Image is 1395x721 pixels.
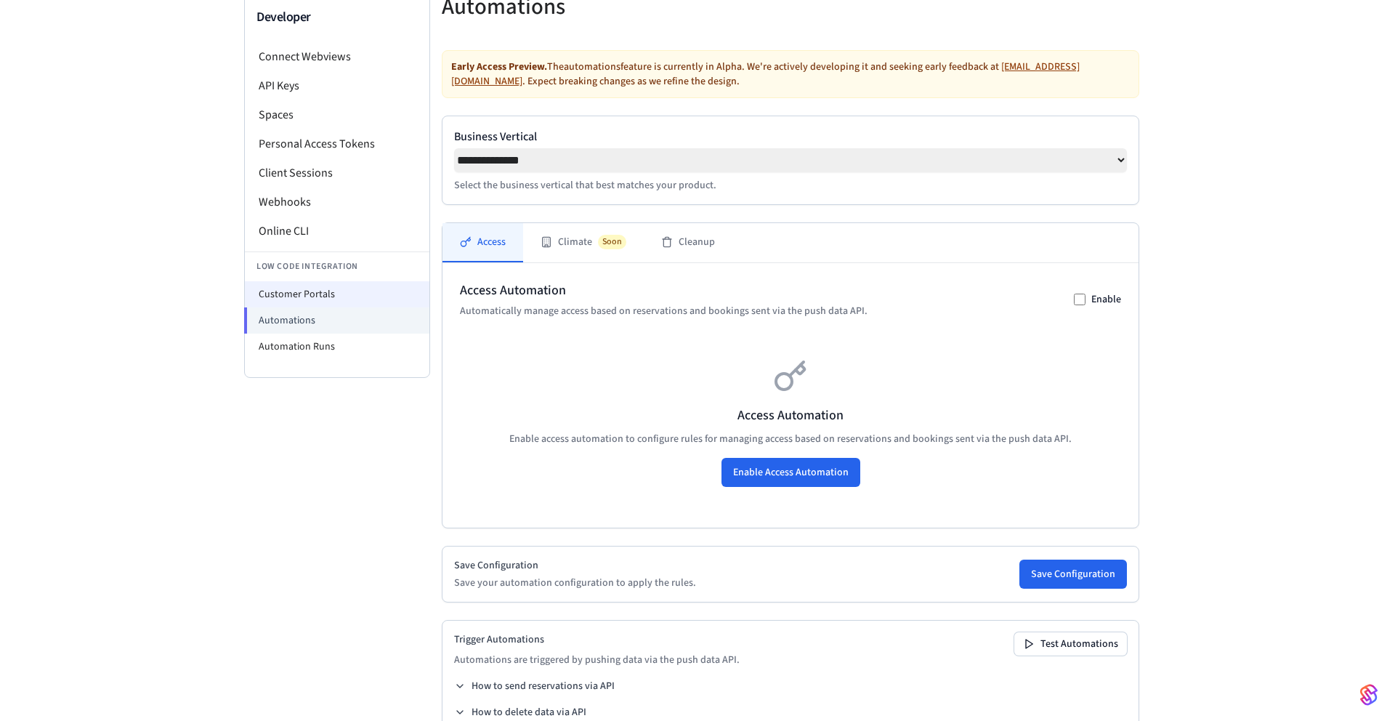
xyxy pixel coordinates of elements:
[245,188,429,217] li: Webhooks
[644,223,732,262] button: Cleanup
[245,100,429,129] li: Spaces
[245,251,429,281] li: Low Code Integration
[1014,632,1127,656] button: Test Automations
[454,178,1127,193] p: Select the business vertical that best matches your product.
[442,50,1139,98] div: The automations feature is currently in Alpha. We're actively developing it and seeking early fee...
[442,223,523,262] button: Access
[454,653,740,667] p: Automations are triggered by pushing data via the push data API.
[460,406,1121,426] h3: Access Automation
[1360,683,1378,706] img: SeamLogoGradient.69752ec5.svg
[245,281,429,307] li: Customer Portals
[598,235,626,249] span: Soon
[245,42,429,71] li: Connect Webviews
[454,128,1127,145] label: Business Vertical
[454,632,740,647] h2: Trigger Automations
[245,71,429,100] li: API Keys
[451,60,1080,89] a: [EMAIL_ADDRESS][DOMAIN_NAME]
[523,223,644,262] button: ClimateSoon
[245,217,429,246] li: Online CLI
[454,576,696,590] p: Save your automation configuration to apply the rules.
[245,129,429,158] li: Personal Access Tokens
[454,705,586,720] button: How to delete data via API
[1019,560,1127,589] button: Save Configuration
[454,558,696,573] h2: Save Configuration
[244,307,429,334] li: Automations
[460,304,868,318] p: Automatically manage access based on reservations and bookings sent via the push data API.
[454,679,615,693] button: How to send reservations via API
[451,60,547,74] strong: Early Access Preview.
[1091,292,1121,307] label: Enable
[460,281,868,301] h2: Access Automation
[721,458,860,487] button: Enable Access Automation
[245,334,429,360] li: Automation Runs
[245,158,429,188] li: Client Sessions
[256,7,418,28] h3: Developer
[460,432,1121,446] p: Enable access automation to configure rules for managing access based on reservations and booking...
